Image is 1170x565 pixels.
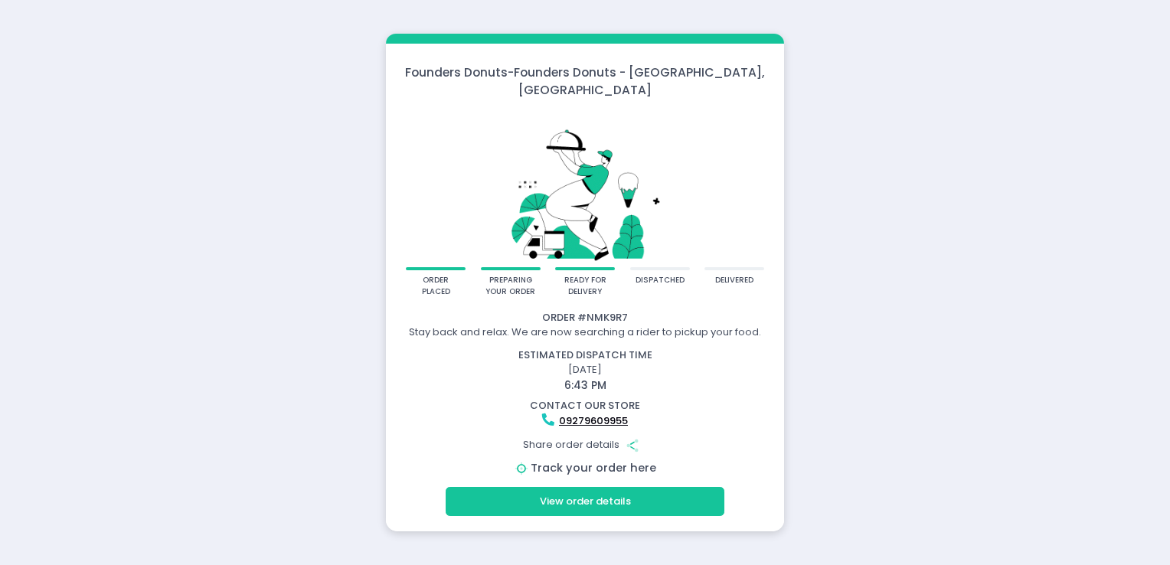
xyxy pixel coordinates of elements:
[715,275,753,286] div: delivered
[531,460,656,475] a: Track your order here
[406,109,764,267] img: talkie
[564,377,606,393] span: 6:43 PM
[388,398,782,413] div: contact our store
[379,348,792,394] div: [DATE]
[559,413,628,428] a: 09279609955
[388,348,782,363] div: estimated dispatch time
[446,487,724,516] button: View order details
[386,64,784,100] div: Founders Donuts - Founders Donuts - [GEOGRAPHIC_DATA], [GEOGRAPHIC_DATA]
[388,310,782,325] div: Order # NMK9R7
[388,430,782,459] div: Share order details
[411,275,461,297] div: order placed
[560,275,610,297] div: ready for delivery
[485,275,535,297] div: preparing your order
[388,325,782,340] div: Stay back and relax. We are now searching a rider to pickup your food.
[636,275,685,286] div: dispatched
